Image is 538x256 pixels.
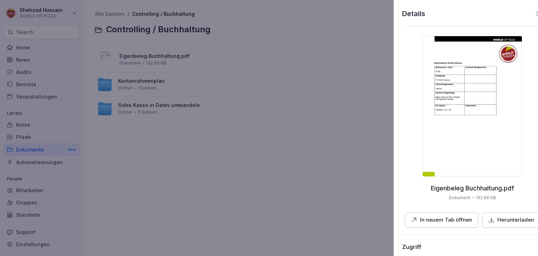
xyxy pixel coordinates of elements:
p: Dokument [449,195,470,201]
p: Herunterladen [497,216,534,224]
p: In neuem Tab öffnen [420,216,472,224]
p: Eigenbeleg Buchhaltung.pdf [430,185,514,192]
img: thumbnail [423,36,522,176]
div: Zugriff [402,243,421,250]
p: 132.66 KB [475,195,496,201]
p: Details [402,8,425,19]
button: In neuem Tab öffnen [405,212,478,228]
